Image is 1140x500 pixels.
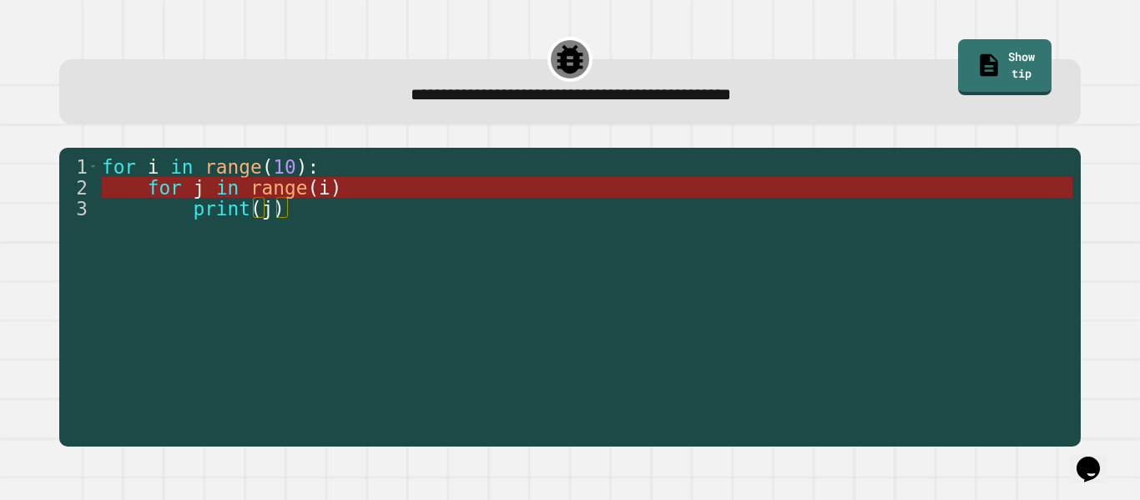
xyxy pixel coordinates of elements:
span: ( [262,156,274,178]
iframe: chat widget [1070,433,1123,483]
span: j [262,198,274,220]
span: : [307,156,319,178]
span: 10 [273,156,295,178]
span: ( [250,198,262,220]
span: for [148,177,182,199]
span: ) [330,177,342,199]
span: for [102,156,136,178]
span: ( [307,177,319,199]
div: 2 [59,177,98,198]
span: i [319,177,330,199]
span: range [250,177,307,199]
div: 1 [59,156,98,177]
span: print [193,198,250,220]
span: in [170,156,193,178]
span: in [216,177,239,199]
div: 3 [59,198,98,219]
span: j [193,177,204,199]
span: ) [273,198,285,220]
span: ) [296,156,308,178]
span: range [204,156,261,178]
span: i [148,156,159,178]
a: Show tip [958,39,1052,95]
span: Toggle code folding, rows 1 through 3 [88,156,98,177]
